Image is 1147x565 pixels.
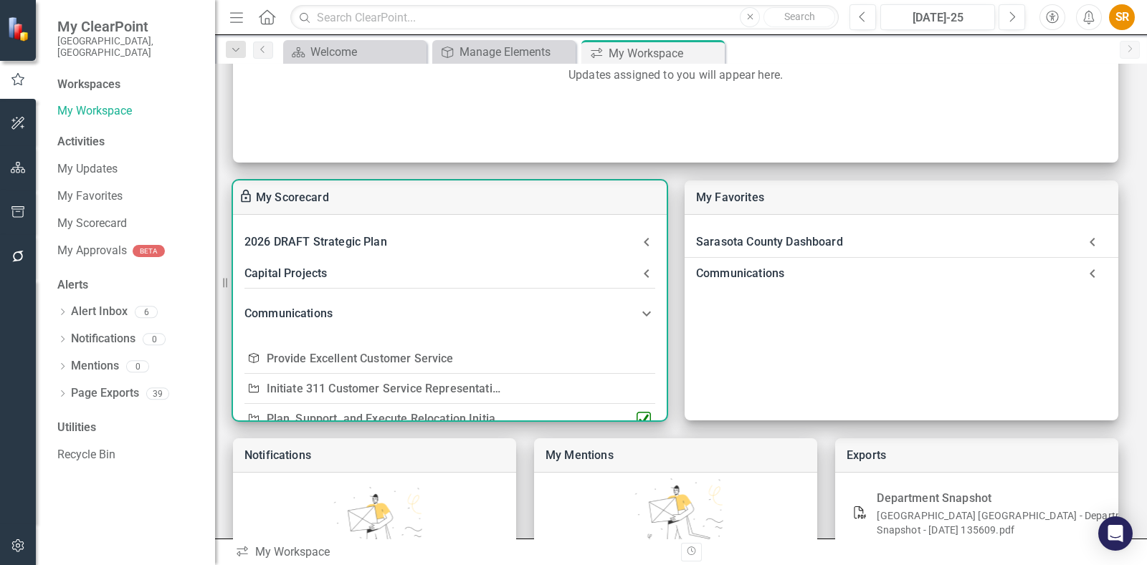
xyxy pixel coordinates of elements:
button: [DATE]-25 [880,4,995,30]
div: Utilities [57,420,201,436]
div: Communications [233,289,667,338]
a: My Favorites [696,190,764,204]
div: Communications [244,304,638,324]
div: To enable drag & drop and resizing, please duplicate this workspace from “Manage Workspaces” [239,189,256,206]
div: Capital Projects [244,264,638,284]
div: Workspaces [57,77,120,93]
button: SR [1109,4,1135,30]
div: 6 [135,306,158,318]
div: Welcome [310,43,423,61]
div: Manage Elements [460,43,572,61]
span: My ClearPoint [57,18,201,35]
span: Search [784,11,815,22]
div: Capital Projects [233,258,667,289]
a: Page Exports [71,385,139,402]
a: Exports [847,448,886,462]
input: Search ClearPoint... [290,5,839,30]
a: Alert Inbox [71,304,128,320]
div: Communications [685,258,1118,289]
button: Search [763,7,835,27]
div: Sarasota County Dashboard [685,226,1118,258]
div: Communications [696,264,1078,284]
div: My Workspace [235,544,670,561]
div: BETA [133,245,165,257]
a: My Favorites [57,188,201,205]
a: Recycle Bin [57,447,201,463]
small: [GEOGRAPHIC_DATA], [GEOGRAPHIC_DATA] [57,35,201,59]
div: Sarasota County Dashboard [696,232,1078,252]
div: My Workspace [609,44,721,62]
div: [DATE]-25 [885,9,990,26]
div: 0 [126,360,149,372]
a: My Scorecard [57,216,201,232]
a: My Workspace [57,103,201,120]
a: My Approvals [57,243,127,259]
a: Manage Elements [436,43,572,61]
a: My Scorecard [256,190,329,204]
div: 39 [146,387,169,400]
div: Activities [57,134,201,150]
a: Notifications [244,448,311,462]
div: Updates assigned to you will appear here. [240,67,1111,84]
a: My Mentions [546,448,614,462]
div: Open Intercom Messenger [1098,516,1133,551]
a: Plan, Support, and Execute Relocation Initiatives to the Medical Examiner's Office [267,412,693,425]
a: Mentions [71,358,119,375]
a: My Updates [57,161,201,178]
div: Alerts [57,277,201,294]
div: 0 [143,333,166,345]
div: 2026 DRAFT Strategic Plan [233,226,667,258]
img: ClearPoint Strategy [7,16,32,42]
a: Provide Excellent Customer Service [267,352,454,365]
a: Welcome [287,43,423,61]
a: Notifications [71,331,135,347]
a: [GEOGRAPHIC_DATA] [GEOGRAPHIC_DATA] - Department Snapshot - [DATE] 135609.pdf [877,510,1138,536]
a: Initiate 311 Customer Service Representative Position Analysis [267,382,598,395]
div: 2026 DRAFT Strategic Plan [244,232,638,252]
